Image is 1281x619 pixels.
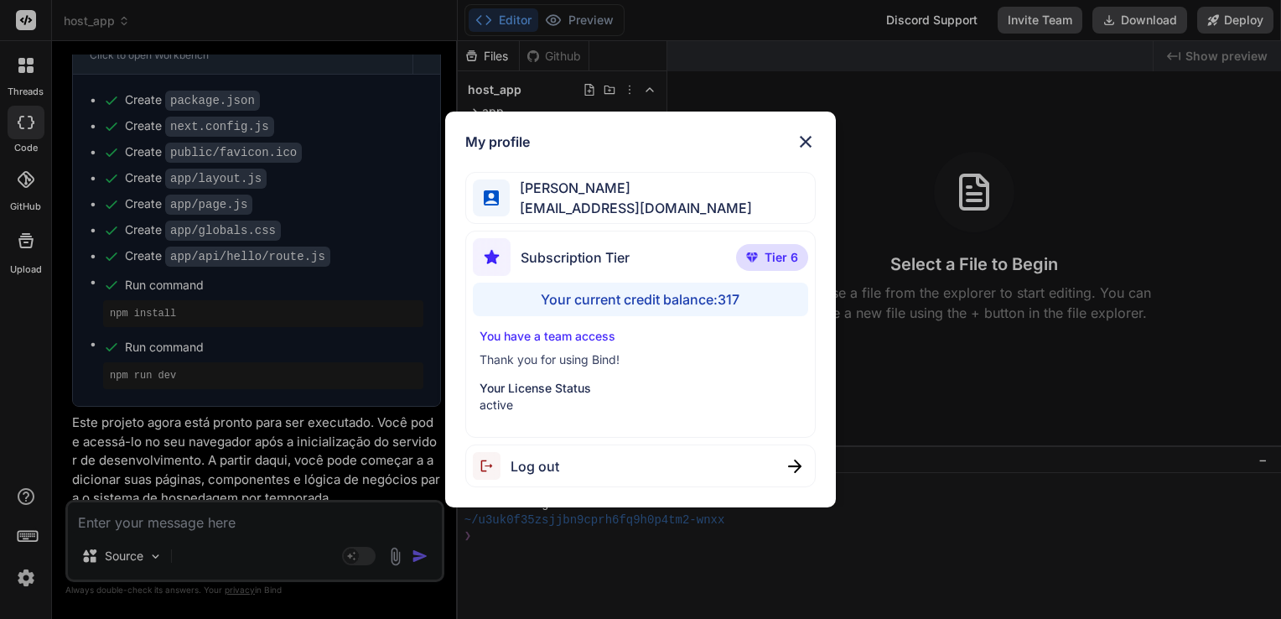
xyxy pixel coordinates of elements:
[480,328,802,345] p: You have a team access
[465,132,530,152] h1: My profile
[765,249,798,266] span: Tier 6
[480,380,802,397] p: Your License Status
[788,460,801,473] img: close
[510,178,752,198] span: [PERSON_NAME]
[511,456,559,476] span: Log out
[484,190,500,206] img: profile
[473,283,809,316] div: Your current credit balance: 317
[746,252,758,263] img: premium
[480,351,802,368] p: Thank you for using Bind!
[480,397,802,414] p: active
[473,238,511,276] img: subscription
[521,247,630,268] span: Subscription Tier
[796,132,816,152] img: close
[510,198,752,218] span: [EMAIL_ADDRESS][DOMAIN_NAME]
[473,452,511,480] img: logout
